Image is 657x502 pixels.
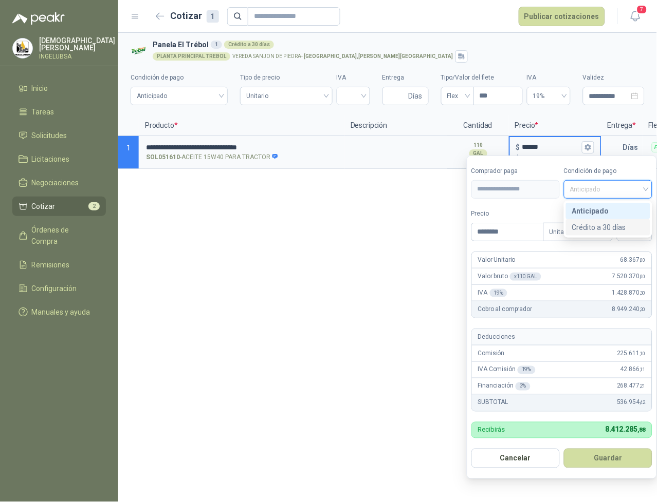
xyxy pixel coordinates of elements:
[13,38,32,58] img: Company Logo
[12,197,106,216] a: Cotizar2
[382,73,429,83] label: Entrega
[224,41,274,49] div: Crédito a 30 días
[131,73,228,83] label: Condición de pago
[12,102,106,122] a: Tareas
[620,365,646,375] span: 42.866
[12,279,106,298] a: Configuración
[447,88,468,104] span: Flex
[146,152,279,162] p: - ACEITE 15W40 PARA TRACTOR
[515,90,519,93] span: up
[146,144,337,151] input: SOL051610-ACEITE 15W40 PARA TRACTOR
[583,73,645,83] label: Validez
[478,288,507,298] p: IVA
[601,115,643,136] p: Entrega
[12,126,106,145] a: Solicitudes
[522,143,580,151] input: $$7.520.370,00
[12,79,106,98] a: Inicio
[211,41,222,49] div: 1
[471,209,543,219] label: Precio
[478,381,531,391] p: Financiación
[32,259,70,271] span: Remisiones
[566,203,650,219] div: Anticipado
[32,177,79,188] span: Negociaciones
[640,367,646,373] span: ,11
[570,182,646,197] span: Anticipado
[606,426,646,434] span: 8.412.285
[32,306,90,318] span: Manuales y ayuda
[409,87,423,105] span: Días
[469,149,487,158] div: GAL
[640,257,646,263] span: ,00
[304,53,453,59] strong: [GEOGRAPHIC_DATA] , [PERSON_NAME][GEOGRAPHIC_DATA]
[478,255,516,265] p: Valor Unitario
[640,306,646,312] span: ,30
[510,273,541,281] div: x 110 GAL
[564,449,652,468] button: Guardar
[32,83,48,94] span: Inicio
[478,304,532,314] p: Cobro al comprador
[509,115,601,136] p: Precio
[515,99,519,102] span: down
[126,144,131,152] span: 1
[478,427,505,433] p: Recibirás
[516,153,594,163] p: $
[617,381,646,391] span: 268.477
[12,12,65,25] img: Logo peakr
[12,220,106,251] a: Órdenes de Compra
[32,283,77,294] span: Configuración
[171,9,219,23] h2: Cotizar
[240,73,332,83] label: Tipo de precio
[550,224,607,240] span: Unitario
[39,53,115,60] p: INGELUBSA
[32,224,96,247] span: Órdenes de Compra
[246,88,326,104] span: Unitario
[12,255,106,275] a: Remisiones
[572,205,644,217] div: Anticipado
[12,149,106,169] a: Licitaciones
[511,96,522,105] span: Decrease Value
[447,115,509,136] p: Cantidad
[139,115,344,136] p: Producto
[640,351,646,356] span: ,10
[612,272,646,281] span: 7.520.370
[471,449,560,468] button: Cancelar
[516,142,520,153] p: $
[32,106,54,118] span: Tareas
[153,39,641,50] h3: Panela El Trébol
[478,272,541,281] p: Valor bruto
[636,5,648,14] span: 7
[631,92,638,100] span: close-circle
[520,155,554,162] span: 7.520.370
[137,88,222,104] span: Anticipado
[207,10,219,23] div: 1
[640,383,646,389] span: ,21
[32,153,70,165] span: Licitaciones
[146,152,180,162] strong: SOL051610
[564,166,652,176] label: Condición de pago
[441,73,523,83] label: Tipo/Valor del flete
[490,289,508,297] div: 19 %
[533,88,564,104] span: 19%
[623,137,643,158] p: Días
[612,304,646,314] span: 8.949.240
[511,87,522,96] span: Increase Value
[572,222,644,233] div: Crédito a 30 días
[640,400,646,406] span: ,42
[640,274,646,279] span: ,00
[344,115,447,136] p: Descripción
[232,54,453,59] p: VEREDA SANJON DE PIEDRA -
[131,42,149,60] img: Company Logo
[473,141,483,149] p: 110
[612,288,646,298] span: 1.428.870
[527,73,571,83] label: IVA
[12,173,106,192] a: Negociaciones
[637,427,646,434] span: ,88
[518,366,536,374] div: 19 %
[478,398,508,408] p: SUBTOTAL
[516,382,531,391] div: 3 %
[582,141,594,153] button: $$7.520.370,00
[32,201,56,212] span: Cotizar
[32,130,67,141] span: Solicitudes
[617,398,646,408] span: 536.954
[566,219,650,236] div: Crédito a 30 días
